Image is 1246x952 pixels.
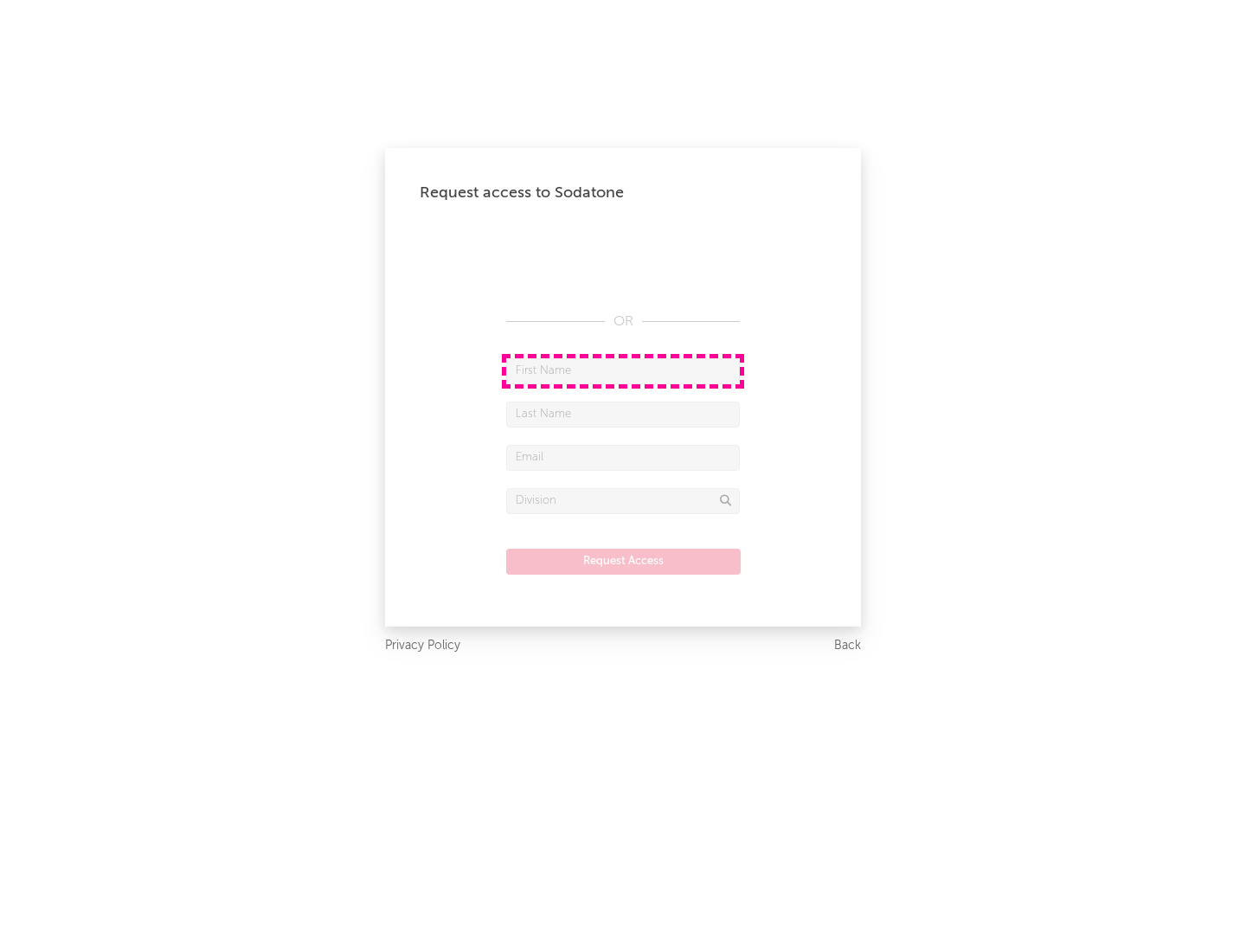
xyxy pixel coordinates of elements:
[506,358,740,384] input: First Name
[506,402,740,428] input: Last Name
[506,549,741,575] button: Request Access
[506,445,740,471] input: Email
[506,312,740,332] div: OR
[834,635,861,657] a: Back
[506,488,740,514] input: Division
[420,183,826,203] div: Request access to Sodatone
[385,635,460,657] a: Privacy Policy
